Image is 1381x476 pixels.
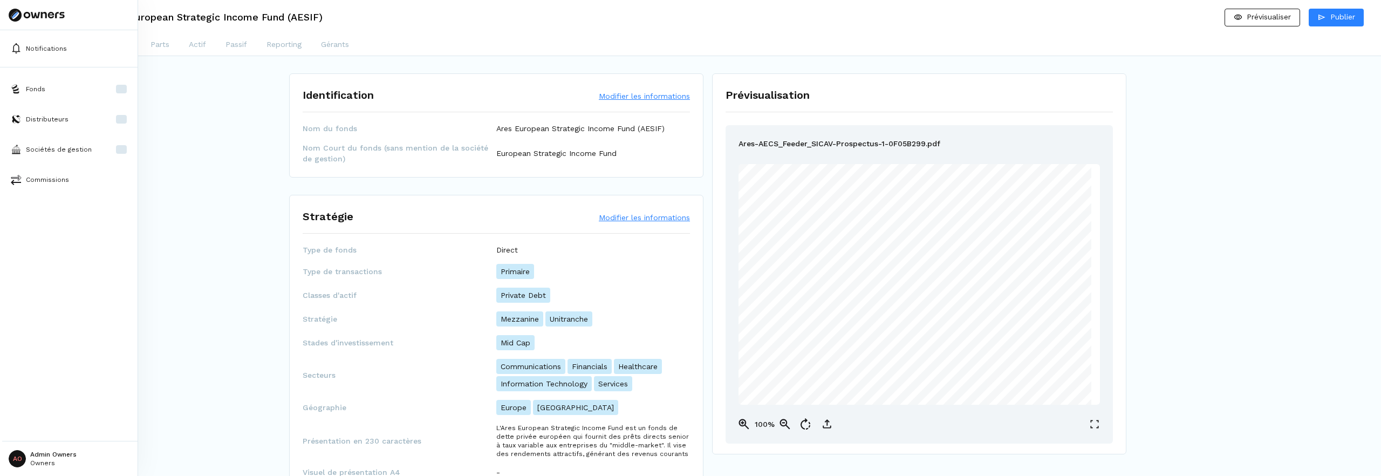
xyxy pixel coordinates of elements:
[265,35,303,56] button: Reporting
[496,123,665,134] p: Ares European Strategic Income Fund (AESIF)
[303,208,353,225] h1: Stratégie
[151,39,169,50] p: Parts
[303,123,496,134] span: Nom du fonds
[496,359,565,374] p: Communications
[496,148,617,159] p: European Strategic Income Fund
[26,145,92,154] p: Sociétés de gestion
[26,44,67,53] p: Notifications
[11,144,22,155] img: asset-managers
[303,142,496,164] span: Nom Court du fonds (sans mention de la société de gestion)
[224,35,248,56] button: Passif
[934,358,938,365] span: 5
[2,167,135,193] button: commissionsCommissions
[1330,11,1355,23] p: Publier
[568,359,612,374] p: Financials
[26,84,45,94] p: Fonds
[880,333,881,340] span: ’
[954,186,958,192] span: –
[11,84,22,94] img: funds
[2,36,135,62] button: Notifications
[303,337,496,348] span: Stades d'investissement
[30,460,77,466] p: Owners
[923,358,934,365] span: 202
[726,87,1113,103] h1: Prévisualisation
[1247,11,1291,23] p: Prévisualiser
[599,212,690,223] button: Modifier les informations
[2,137,135,162] button: asset-managersSociétés de gestion
[883,333,976,340] span: investissement à capital variable
[496,400,531,415] p: Europe
[225,39,247,50] p: Passif
[496,264,534,279] p: Primaire
[11,114,22,125] img: distributors
[496,335,535,350] p: Mid Cap
[303,314,496,324] span: Stratégie
[945,318,961,325] span: Fund
[901,186,953,192] span: Confidential Offering
[189,39,206,50] p: Actif
[104,12,323,22] h3: Ares European Strategic Income Fund (AESIF)
[303,266,496,277] span: Type de transactions
[1225,9,1300,26] button: Prévisualiser
[496,376,592,391] p: Information Technology
[30,451,77,458] p: Admin Owners
[533,400,618,415] p: [GEOGRAPHIC_DATA]
[845,318,943,325] span: Ares European Credit Solutions
[321,39,349,50] p: Gérants
[2,76,135,102] button: fundsFonds
[854,333,880,340] span: Société d
[9,450,26,467] span: AO
[594,376,632,391] p: Services
[303,402,496,413] span: Géographie
[26,175,69,185] p: Commissions
[188,35,207,56] button: Actif
[266,39,302,50] p: Reporting
[496,424,690,458] p: L'Ares European Strategic Income Fund est un fonds de dette privée européen qui fournit des prêts...
[2,106,135,132] button: distributorsDistributeurs
[496,288,550,303] p: Private Debt
[496,244,518,255] p: Direct
[303,436,496,446] span: Présentation en 230 caractères
[754,419,775,430] p: 100%
[599,91,690,101] button: Modifier les informations
[320,35,350,56] button: Gérants
[303,290,496,301] span: Classes d'actif
[496,311,543,327] p: Mezzanine
[545,311,592,327] p: Unitranche
[303,370,496,380] span: Secteurs
[303,87,374,103] h1: Identification
[893,358,921,365] span: February
[614,359,662,374] p: Healthcare
[149,35,170,56] button: Parts
[739,138,940,151] p: Ares-AECS_Feeder_SICAV-Prospectus-1-0F05B299.pdf
[11,174,22,185] img: commissions
[303,244,496,255] span: Type de fonds
[962,318,985,325] span: SICAV
[26,114,69,124] p: Distributeurs
[1309,9,1364,26] button: Publier
[959,186,1048,192] span: Ares European Credit Solutions Fund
